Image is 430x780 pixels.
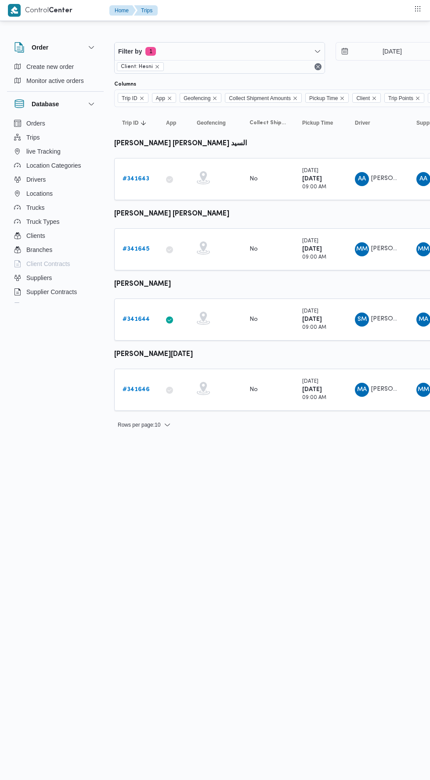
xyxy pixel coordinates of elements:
span: Trip ID [118,93,148,103]
span: Client [356,93,370,103]
span: MM [356,242,368,256]
div: No [249,175,258,183]
small: [DATE] [302,379,318,384]
button: Database [14,99,97,109]
span: live Tracking [26,146,61,157]
h3: Database [32,99,59,109]
b: # 341646 [123,387,150,392]
span: Collect Shipment Amounts [249,119,286,126]
b: # 341644 [123,316,150,322]
button: Remove [313,61,323,72]
span: Pickup Time [302,119,333,126]
span: Client: Hesni [117,62,164,71]
small: 09:00 AM [302,325,326,330]
button: Truck Types [11,215,100,229]
span: Drivers [26,174,46,185]
div: No [249,316,258,324]
span: MM [418,242,429,256]
span: Orders [26,118,45,129]
small: [DATE] [302,239,318,244]
span: Geofencing [197,119,226,126]
span: Collect Shipment Amounts [225,93,302,103]
small: 09:00 AM [302,255,326,260]
button: Branches [11,243,100,257]
small: [DATE] [302,169,318,173]
a: #341643 [123,174,149,184]
span: Collect Shipment Amounts [229,93,291,103]
span: AA [358,172,366,186]
button: Home [109,5,136,16]
button: Remove Client from selection in this group [372,96,377,101]
span: Trip Points [384,93,424,103]
b: [PERSON_NAME] [114,281,171,288]
button: Devices [11,299,100,313]
b: [PERSON_NAME][DATE] [114,351,193,358]
button: Clients [11,229,100,243]
button: Remove Trip ID from selection in this group [139,96,145,101]
button: Orders [11,116,100,130]
button: Supplier Contracts [11,285,100,299]
span: App [152,93,176,103]
button: Driver [351,116,404,130]
span: Locations [26,188,53,199]
button: Monitor active orders [11,74,100,88]
div: Muhammad Ammad Rmdhan Alsaid Muhammad [355,383,369,397]
span: Create new order [26,61,74,72]
span: Monitor active orders [26,75,84,86]
button: Pickup Time [299,116,343,130]
span: MA [419,313,428,327]
span: Driver [355,119,370,126]
small: [DATE] [302,309,318,314]
span: SM [358,313,367,327]
b: [PERSON_NAME] [PERSON_NAME] السيد [114,140,247,147]
div: Abad Alihafz Alsaid Abadalihafz Alsaid [355,172,369,186]
span: MA [357,383,367,397]
button: remove selected entity [155,64,160,69]
b: [DATE] [302,316,322,322]
h3: Order [32,42,48,53]
span: Client [352,93,381,103]
button: Filter by1 active filters [115,43,325,60]
button: Remove Trip Points from selection in this group [415,96,420,101]
button: Remove Geofencing from selection in this group [212,96,217,101]
b: Center [49,7,72,14]
small: 09:00 AM [302,395,326,400]
button: Trip IDSorted in descending order [119,116,154,130]
span: AA [419,172,427,186]
button: Locations [11,187,100,201]
svg: Sorted in descending order [140,119,147,126]
span: Trip Points [388,93,413,103]
a: #341645 [123,244,149,255]
button: Geofencing [193,116,237,130]
button: Suppliers [11,271,100,285]
small: 09:00 AM [302,185,326,190]
button: Remove App from selection in this group [167,96,172,101]
button: App [163,116,184,130]
span: Trips [26,132,40,143]
button: Remove Pickup Time from selection in this group [340,96,345,101]
b: [DATE] [302,387,322,392]
a: #341646 [123,385,150,395]
span: Pickup Time [305,93,349,103]
b: [DATE] [302,176,322,182]
button: live Tracking [11,144,100,158]
button: Client Contracts [11,257,100,271]
span: Geofencing [180,93,221,103]
span: Trucks [26,202,44,213]
button: Location Categories [11,158,100,173]
span: Location Categories [26,160,81,171]
button: Drivers [11,173,100,187]
button: Create new order [11,60,100,74]
b: [PERSON_NAME] [PERSON_NAME] [114,211,229,217]
button: Trips [134,5,158,16]
div: Database [7,116,104,306]
span: Geofencing [184,93,210,103]
b: # 341645 [123,246,149,252]
div: Salam Muhammad Abadalltaif Salam [355,313,369,327]
div: Order [7,60,104,91]
div: No [249,386,258,394]
b: [DATE] [302,246,322,252]
span: Client: Hesni [121,63,153,71]
span: Pickup Time [309,93,338,103]
span: App [166,119,176,126]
